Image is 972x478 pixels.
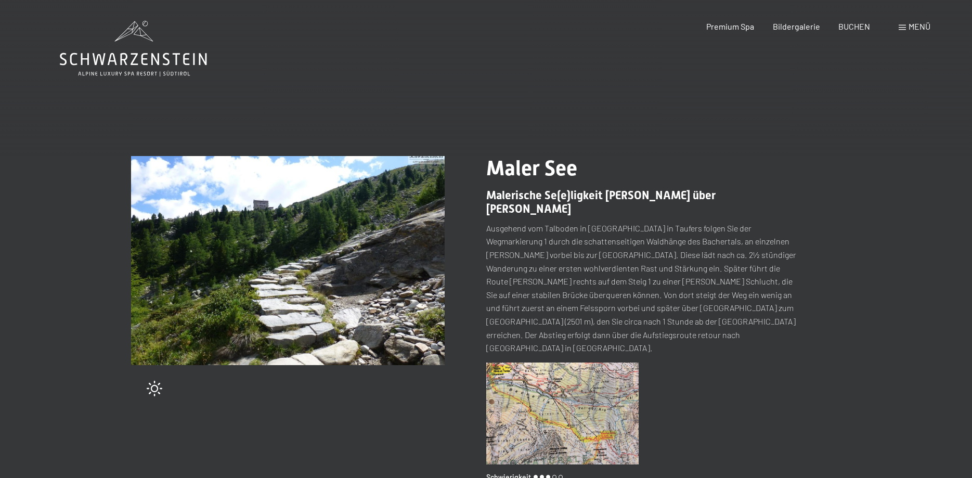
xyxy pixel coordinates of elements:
[773,21,820,31] a: Bildergalerie
[706,21,754,31] a: Premium Spa
[486,189,716,215] span: Malerische Se(e)ligkeit [PERSON_NAME] über [PERSON_NAME]
[486,156,577,180] span: Maler See
[838,21,870,31] a: BUCHEN
[486,363,639,464] img: Maler See
[486,222,800,355] p: Ausgehend vom Talboden in [GEOGRAPHIC_DATA] in Taufers folgen Sie der Wegmarkierung 1 durch die s...
[909,21,930,31] span: Menü
[131,156,445,365] img: Maler See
